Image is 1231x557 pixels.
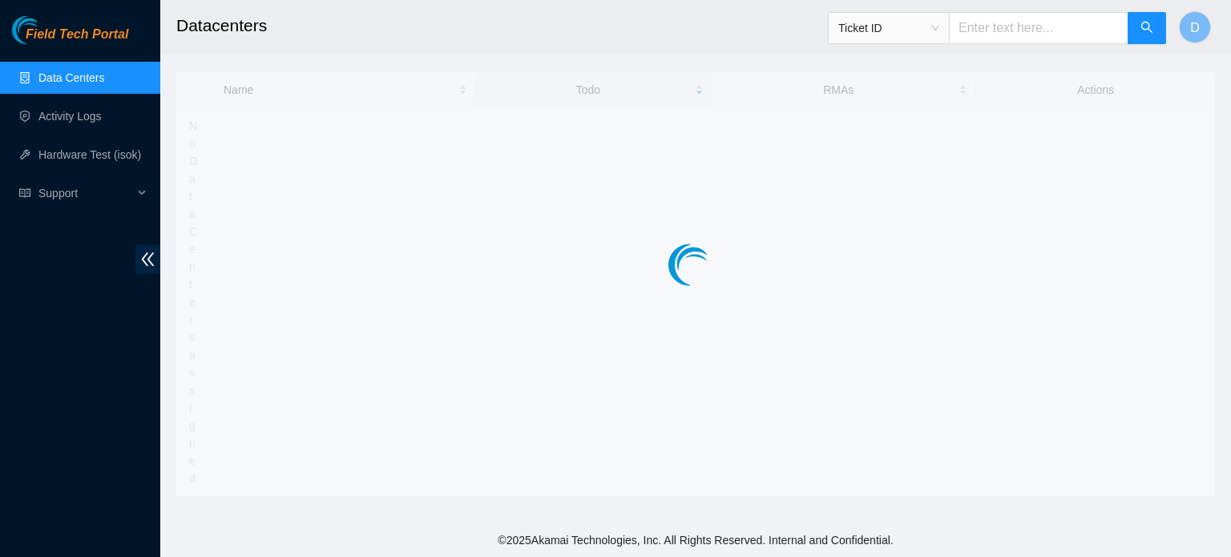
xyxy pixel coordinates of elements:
[135,244,160,274] span: double-left
[1190,18,1200,38] span: D
[26,27,128,42] span: Field Tech Portal
[949,12,1128,44] input: Enter text here...
[1140,21,1153,36] span: search
[38,110,102,123] a: Activity Logs
[12,16,81,44] img: Akamai Technologies
[38,71,104,84] a: Data Centers
[38,177,133,209] span: Support
[1128,12,1166,44] button: search
[160,523,1231,557] footer: © 2025 Akamai Technologies, Inc. All Rights Reserved. Internal and Confidential.
[19,188,30,199] span: read
[38,148,141,161] a: Hardware Test (isok)
[838,16,939,40] span: Ticket ID
[12,29,128,50] a: Akamai TechnologiesField Tech Portal
[1179,11,1211,43] button: D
